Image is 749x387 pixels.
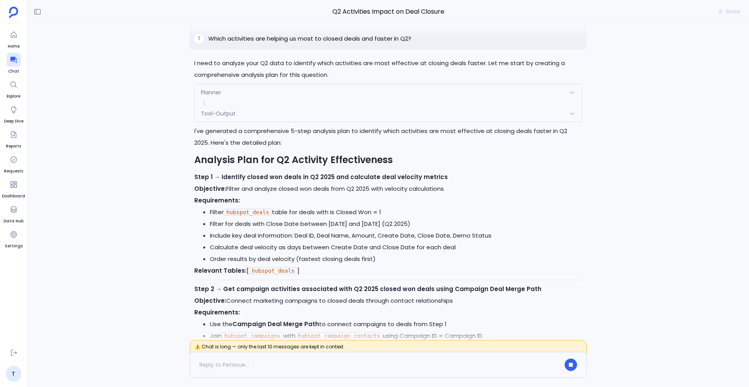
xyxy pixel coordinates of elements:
span: Dashboard [2,193,25,199]
code: hubspot_deals [249,267,297,274]
a: Reports [6,128,21,149]
a: Home [7,28,21,50]
span: ⚠️ Chat is long — only the last 10 messages are kept in context. [190,340,587,358]
strong: Requirements: [194,308,240,316]
span: Settings [5,243,23,249]
a: Deep Dive [4,103,23,124]
a: Settings [5,227,23,249]
a: T [6,366,21,382]
a: Data Hub [4,202,23,224]
li: Filter for deals with Close Date between [DATE] and [DATE] (Q2 2025) [210,218,582,230]
code: hubspot_deals [224,209,272,216]
a: Explore [7,78,21,99]
span: Data Hub [4,218,23,224]
p: I need to analyze your Q2 data to identify which activities are most effective at closing deals f... [194,57,582,81]
strong: Requirements: [194,196,240,204]
strong: Objective: [194,185,226,193]
strong: Objective: [194,296,226,305]
li: Calculate deal velocity as days between Create Date and Close Date for each deal [210,241,582,253]
a: Dashboard [2,178,25,199]
li: Order results by deal velocity (fastest closing deals first) [210,253,582,265]
p: I've generated a comprehensive 5-step analysis plan to identify which activities are most effecti... [194,125,582,149]
strong: Step 2 → Get campaign activities associated with Q2 2025 closed won deals using Campaign Deal Mer... [194,285,541,293]
span: Q2 Activities Impact on Deal Closure [190,7,587,17]
span: Deep Dive [4,118,23,124]
p: Connect marketing campaigns to closed deals through contact relationships [194,295,582,307]
span: Planner [201,89,221,96]
span: Chat [7,68,21,75]
a: Requests [4,153,23,174]
a: Chat [7,53,21,75]
img: petavue logo [9,7,18,18]
p: Filter and analyze closed won deals from Q2 2025 with velocity calculations [194,183,582,195]
span: Reports [6,143,21,149]
li: Filter table for deals with Is Closed Won = 1 [210,206,582,218]
li: Use the to connect campaigns to deals from Step 1 [210,318,582,330]
span: Requests [4,168,23,174]
h2: Analysis Plan for Q2 Activity Effectiveness [194,153,582,167]
span: Tool-Output [201,110,236,117]
strong: Step 1 → Identify closed won deals in Q2 2025 and calculate deal velocity metrics [194,173,448,181]
li: Include key deal information: Deal ID, Deal Name, Amount, Create Date, Close Date, Demo Status [210,230,582,241]
span: Home [7,43,21,50]
strong: Relevant Tables: [194,266,247,275]
span: Explore [7,93,21,99]
p: [ ] [194,265,582,277]
strong: Campaign Deal Merge Path [233,320,319,328]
